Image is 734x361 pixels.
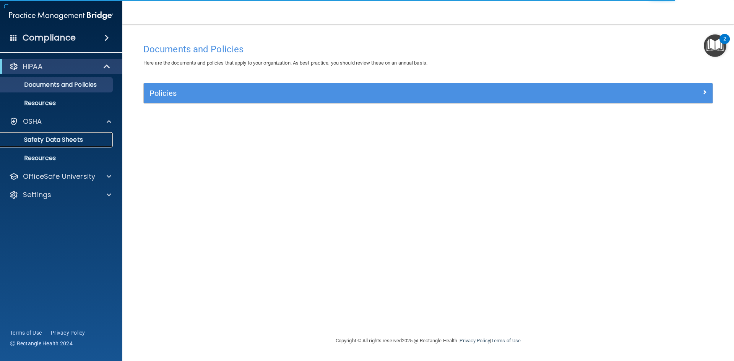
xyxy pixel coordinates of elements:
[149,89,565,97] h5: Policies
[9,62,111,71] a: HIPAA
[5,136,109,144] p: Safety Data Sheets
[23,62,42,71] p: HIPAA
[9,190,111,199] a: Settings
[704,34,726,57] button: Open Resource Center, 2 new notifications
[51,329,85,337] a: Privacy Policy
[143,44,713,54] h4: Documents and Policies
[9,8,113,23] img: PMB logo
[10,329,42,337] a: Terms of Use
[460,338,490,343] a: Privacy Policy
[491,338,521,343] a: Terms of Use
[10,340,73,347] span: Ⓒ Rectangle Health 2024
[9,117,111,126] a: OSHA
[5,99,109,107] p: Resources
[23,172,95,181] p: OfficeSafe University
[23,190,51,199] p: Settings
[723,39,726,49] div: 2
[5,81,109,89] p: Documents and Policies
[5,154,109,162] p: Resources
[143,60,427,66] span: Here are the documents and policies that apply to your organization. As best practice, you should...
[9,172,111,181] a: OfficeSafe University
[23,32,76,43] h4: Compliance
[289,329,568,353] div: Copyright © All rights reserved 2025 @ Rectangle Health | |
[23,117,42,126] p: OSHA
[149,87,707,99] a: Policies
